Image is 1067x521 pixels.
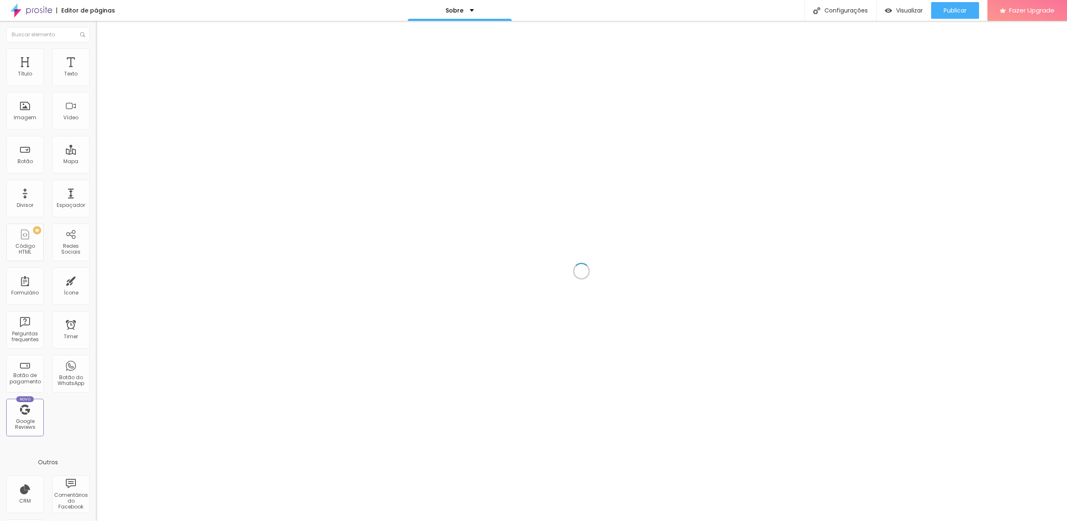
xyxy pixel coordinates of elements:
div: Título [18,71,32,77]
div: Editor de páginas [56,8,115,13]
img: view-1.svg [885,7,892,14]
button: Visualizar [877,2,931,19]
img: Icone [80,32,85,37]
span: Visualizar [896,7,923,14]
span: Fazer Upgrade [1009,7,1054,14]
div: Espaçador [57,202,85,208]
p: Sobre [446,8,463,13]
div: Imagem [14,115,36,121]
img: Icone [813,7,820,14]
div: Google Reviews [8,418,41,430]
div: Divisor [17,202,33,208]
input: Buscar elemento [6,27,90,42]
button: Publicar [931,2,979,19]
div: Novo [16,396,34,402]
div: Botão de pagamento [8,373,41,385]
div: Texto [64,71,78,77]
div: Formulário [11,290,39,296]
div: Botão do WhatsApp [54,375,87,387]
div: Perguntas frequentes [8,331,41,343]
div: Redes Sociais [54,243,87,255]
div: Comentários do Facebook [54,492,87,510]
span: Publicar [944,7,967,14]
div: Timer [64,334,78,340]
div: Mapa [63,159,78,164]
div: CRM [19,498,31,504]
div: Código HTML [8,243,41,255]
div: Ícone [64,290,78,296]
div: Vídeo [63,115,78,121]
div: Botão [18,159,33,164]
